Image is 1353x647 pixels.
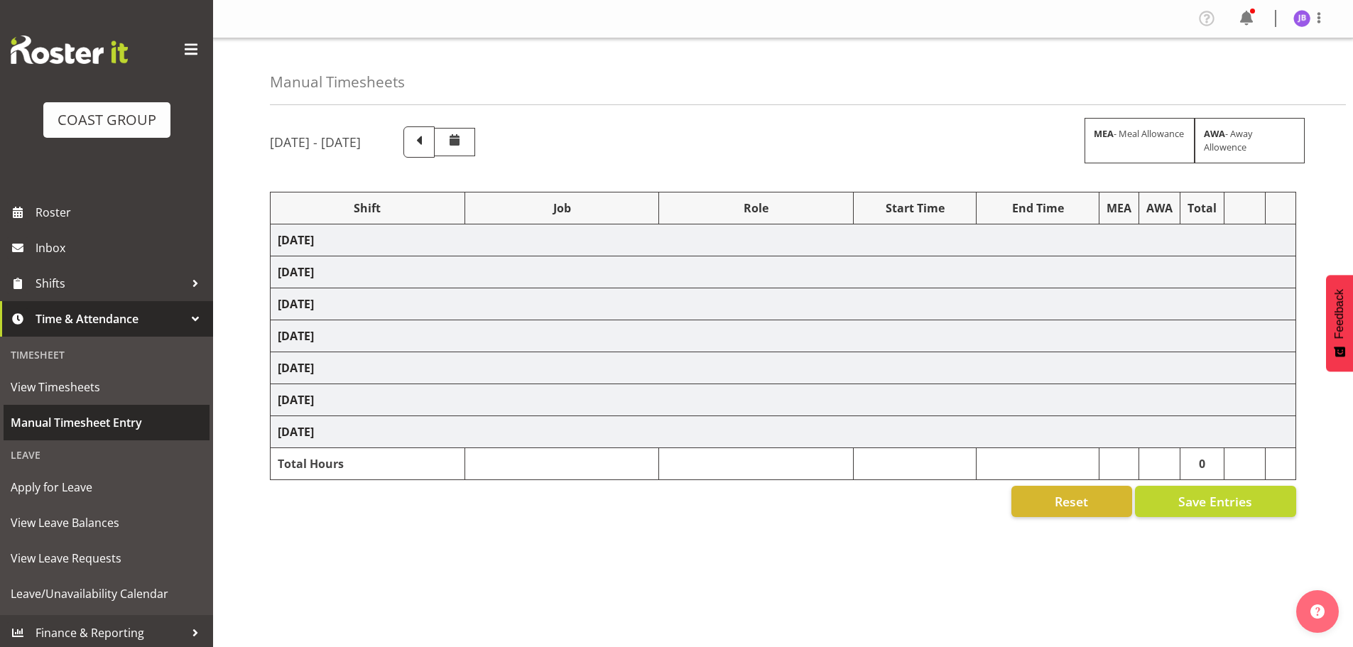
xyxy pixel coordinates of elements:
a: Apply for Leave [4,469,210,505]
span: Feedback [1333,289,1346,339]
button: Feedback - Show survey [1326,275,1353,371]
h4: Manual Timesheets [270,74,405,90]
div: Shift [278,200,457,217]
div: - Meal Allowance [1085,118,1195,163]
td: Total Hours [271,448,465,480]
span: Shifts [36,273,185,294]
div: - Away Allowence [1195,118,1305,163]
div: MEA [1107,200,1131,217]
button: Save Entries [1135,486,1296,517]
span: Inbox [36,237,206,259]
span: Leave/Unavailability Calendar [11,583,202,604]
span: Manual Timesheet Entry [11,412,202,433]
a: Leave/Unavailability Calendar [4,576,210,611]
span: Reset [1055,492,1088,511]
td: [DATE] [271,288,1296,320]
span: Save Entries [1178,492,1252,511]
div: Job [472,200,652,217]
a: View Leave Requests [4,540,210,576]
strong: AWA [1204,127,1225,140]
div: Start Time [861,200,969,217]
td: [DATE] [271,224,1296,256]
img: help-xxl-2.png [1310,604,1325,619]
div: Leave [4,440,210,469]
span: View Timesheets [11,376,202,398]
div: Total [1188,200,1217,217]
img: Rosterit website logo [11,36,128,64]
span: View Leave Requests [11,548,202,569]
div: End Time [984,200,1092,217]
a: View Leave Balances [4,505,210,540]
td: [DATE] [271,320,1296,352]
td: 0 [1180,448,1224,480]
td: [DATE] [271,256,1296,288]
span: View Leave Balances [11,512,202,533]
span: Roster [36,202,206,223]
div: Timesheet [4,340,210,369]
td: [DATE] [271,352,1296,384]
h5: [DATE] - [DATE] [270,134,361,150]
img: jarrod-bullock1157.jpg [1293,10,1310,27]
div: Role [666,200,846,217]
td: [DATE] [271,416,1296,448]
span: Apply for Leave [11,477,202,498]
a: View Timesheets [4,369,210,405]
button: Reset [1011,486,1132,517]
span: Finance & Reporting [36,622,185,643]
div: AWA [1146,200,1173,217]
td: [DATE] [271,384,1296,416]
strong: MEA [1094,127,1114,140]
span: Time & Attendance [36,308,185,330]
div: COAST GROUP [58,109,156,131]
a: Manual Timesheet Entry [4,405,210,440]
